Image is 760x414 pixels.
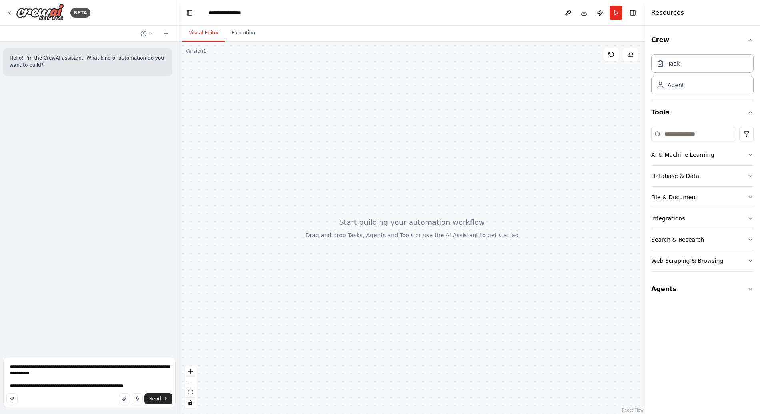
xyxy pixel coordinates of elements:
[651,29,754,51] button: Crew
[651,187,754,208] button: File & Document
[651,193,698,201] div: File & Document
[6,393,18,404] button: Improve this prompt
[651,101,754,124] button: Tools
[668,81,684,89] div: Agent
[182,25,225,42] button: Visual Editor
[119,393,130,404] button: Upload files
[137,29,156,38] button: Switch to previous chat
[651,172,699,180] div: Database & Data
[651,214,685,222] div: Integrations
[144,393,172,404] button: Send
[668,60,680,68] div: Task
[651,229,754,250] button: Search & Research
[651,166,754,186] button: Database & Data
[651,250,754,271] button: Web Scraping & Browsing
[651,278,754,300] button: Agents
[208,9,250,17] nav: breadcrumb
[651,151,714,159] div: AI & Machine Learning
[225,25,262,42] button: Execution
[185,387,196,398] button: fit view
[185,398,196,408] button: toggle interactivity
[185,366,196,408] div: React Flow controls
[185,366,196,377] button: zoom in
[651,208,754,229] button: Integrations
[651,8,684,18] h4: Resources
[149,396,161,402] span: Send
[651,51,754,101] div: Crew
[186,48,206,54] div: Version 1
[651,236,704,244] div: Search & Research
[651,144,754,165] button: AI & Machine Learning
[185,377,196,387] button: zoom out
[132,393,143,404] button: Click to speak your automation idea
[622,408,644,412] a: React Flow attribution
[10,54,166,69] p: Hello! I'm the CrewAI assistant. What kind of automation do you want to build?
[16,4,64,22] img: Logo
[651,124,754,278] div: Tools
[627,7,638,18] button: Hide right sidebar
[70,8,90,18] div: BETA
[651,257,723,265] div: Web Scraping & Browsing
[184,7,195,18] button: Hide left sidebar
[160,29,172,38] button: Start a new chat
